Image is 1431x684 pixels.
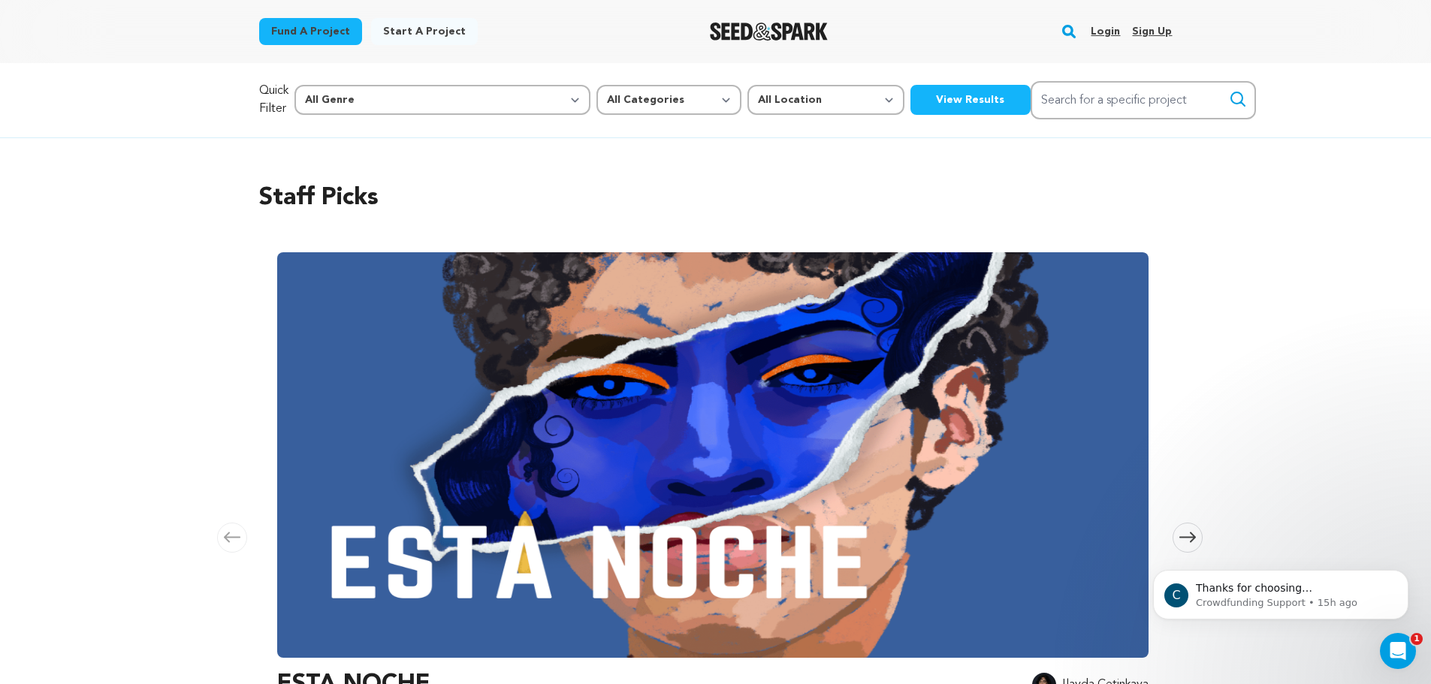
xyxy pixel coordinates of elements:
input: Search for a specific project [1031,81,1256,119]
a: Start a project [371,18,478,45]
a: Sign up [1132,20,1172,44]
iframe: Intercom live chat [1380,633,1416,669]
img: ESTA NOCHE image [277,252,1149,658]
a: Seed&Spark Homepage [710,23,828,41]
span: 1 [1411,633,1423,645]
button: View Results [910,85,1031,115]
a: Login [1091,20,1120,44]
p: Quick Filter [259,82,288,118]
h2: Staff Picks [259,180,1173,216]
iframe: Intercom notifications message [1131,538,1431,643]
img: Seed&Spark Logo Dark Mode [710,23,828,41]
a: Fund a project [259,18,362,45]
